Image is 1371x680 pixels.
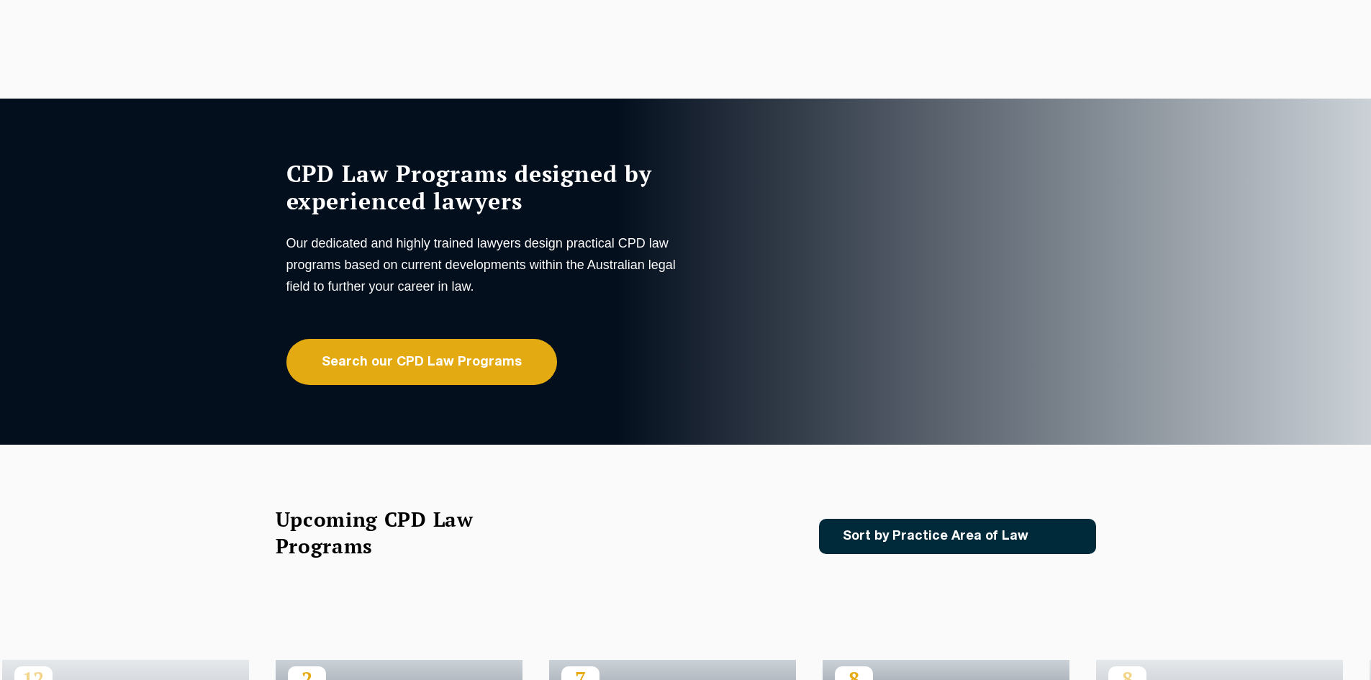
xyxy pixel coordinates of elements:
[286,339,557,385] a: Search our CPD Law Programs
[819,519,1096,554] a: Sort by Practice Area of Law
[286,160,682,214] h1: CPD Law Programs designed by experienced lawyers
[1051,530,1068,543] img: Icon
[286,232,682,297] p: Our dedicated and highly trained lawyers design practical CPD law programs based on current devel...
[276,506,510,559] h2: Upcoming CPD Law Programs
